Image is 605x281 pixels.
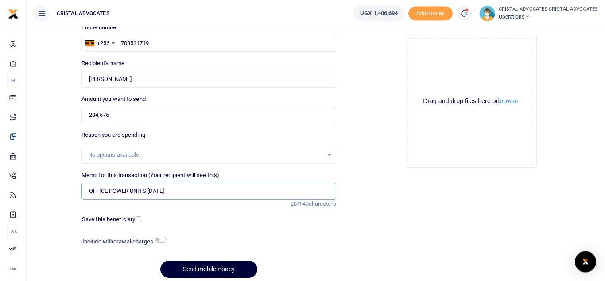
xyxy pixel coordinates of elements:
button: browse [498,98,518,104]
h6: Include withdrawal charges [82,238,162,245]
span: characters [309,200,336,207]
div: No options available. [88,150,323,159]
div: Open Intercom Messenger [575,251,596,272]
label: Recipient's name [81,59,125,68]
input: Enter extra information [81,183,336,200]
a: Add money [408,9,453,16]
span: Add money [408,6,453,21]
label: Save this beneficiary [82,215,135,224]
li: M [7,73,19,88]
img: profile-user [479,5,495,21]
a: logo-small logo-large logo-large [8,10,19,16]
input: Enter phone number [81,35,336,52]
li: Ac [7,224,19,239]
div: +256 [97,39,109,48]
li: Toup your wallet [408,6,453,21]
label: Memo for this transaction (Your recipient will see this) [81,171,220,180]
label: Reason you are spending [81,131,145,139]
button: Send mobilemoney [160,261,257,278]
label: Amount you want to send [81,95,146,104]
div: File Uploader [404,35,537,168]
div: Drag and drop files here or [408,97,533,105]
span: CRISTAL ADVOCATES [53,9,113,17]
span: UGX 1,406,694 [360,9,398,18]
input: UGX [81,107,336,123]
input: Loading name... [81,71,336,88]
small: CRISTAL ADVOCATES CRISTAL ADVOCATES [499,6,598,13]
span: Operations [499,13,598,21]
a: profile-user CRISTAL ADVOCATES CRISTAL ADVOCATES Operations [479,5,598,21]
li: Wallet ballance [350,5,408,21]
a: UGX 1,406,694 [353,5,404,21]
img: logo-small [8,8,19,19]
div: Uganda: +256 [82,35,117,51]
span: 28/140 [291,200,309,207]
label: Phone number [81,23,118,32]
